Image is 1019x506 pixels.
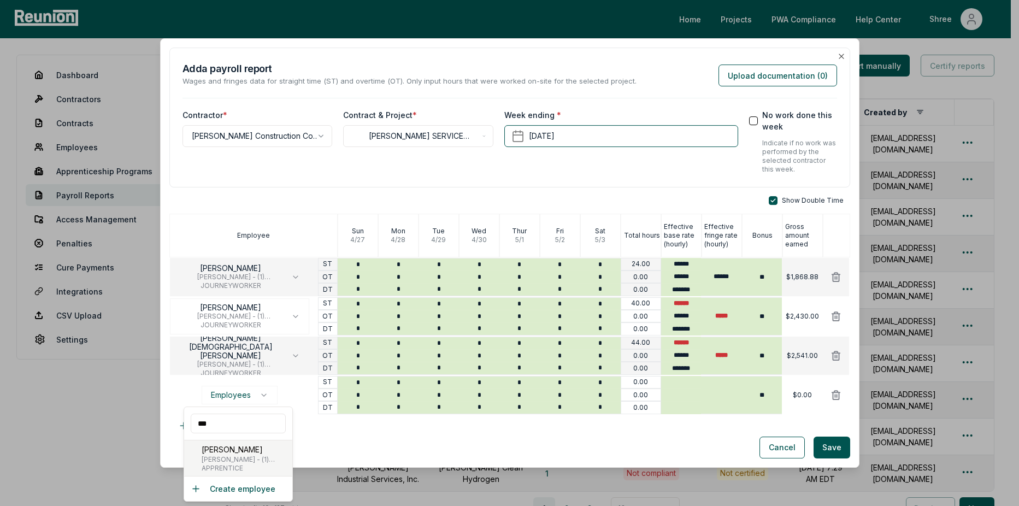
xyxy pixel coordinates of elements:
p: 0.00 [633,273,648,281]
p: 40.00 [631,299,650,308]
p: DT [323,285,333,294]
p: 44.00 [631,339,650,348]
p: Employee [237,231,270,240]
button: Upload documentation (0) [718,64,837,86]
p: OT [322,273,333,281]
span: [PERSON_NAME] - (1) [PERSON_NAME], Cabinet Installer, Insulation Installer, Hardwood Floor Worker... [179,312,282,321]
p: ST [323,260,332,269]
p: DT [323,325,333,333]
p: 0.00 [633,403,648,412]
p: Tue [432,227,445,236]
p: 24.00 [632,260,650,269]
span: [PERSON_NAME] - (1) [PERSON_NAME], Cabinet Installer, Insulation Installer, Hardwood Floor Worker... [202,455,288,464]
span: [PERSON_NAME] - (1) [PERSON_NAME], Cabinet Installer, Insulation Installer, Hardwood Floor Worker... [179,360,282,369]
p: 4 / 28 [391,236,405,244]
p: ST [323,339,332,348]
p: 5 / 3 [595,236,605,244]
p: $1,868.88 [786,273,818,281]
p: $2,541.00 [787,351,818,360]
p: 0.00 [633,378,648,387]
p: Effective fringe rate (hourly) [704,222,741,249]
p: DT [323,364,333,373]
h2: Add a payroll report [182,61,637,76]
label: No work done this week [762,109,837,132]
p: [PERSON_NAME] [179,264,282,273]
span: JOURNEYWORKER [179,321,282,330]
p: 4 / 27 [350,236,365,244]
p: Sat [595,227,605,236]
p: 0.00 [633,312,648,321]
p: $0.00 [793,391,812,399]
p: 0.00 [633,351,648,360]
span: APPRENTICE [202,464,288,473]
span: Employees [211,391,251,399]
p: Wages and fringes data for straight time (ST) and overtime (OT). Only input hours that were worke... [182,76,637,87]
p: DT [323,403,333,412]
p: 0.00 [633,325,648,333]
p: ST [323,299,332,308]
label: Contract & Project [343,109,417,121]
p: 4 / 29 [431,236,446,244]
label: Week ending [504,109,561,121]
p: Fri [556,227,564,236]
p: [PERSON_NAME] [179,303,282,312]
button: [DATE] [504,125,738,147]
label: Contractor [182,109,227,121]
p: Wed [472,227,486,236]
p: Sun [352,227,364,236]
button: Create employee [191,483,275,495]
span: Show Double Time [782,196,844,205]
p: Effective base rate (hourly) [664,222,701,249]
p: 4 / 30 [472,236,487,244]
p: [PERSON_NAME] [202,444,288,455]
p: [PERSON_NAME][DEMOGRAPHIC_DATA] [PERSON_NAME] [179,334,282,360]
button: Add employee [169,415,257,437]
button: Save [814,437,850,458]
p: Thur [512,227,527,236]
p: Bonus [752,231,773,240]
p: Gross amount earned [785,222,822,249]
span: JOURNEYWORKER [179,281,282,290]
p: 5 / 2 [555,236,565,244]
p: $2,430.00 [786,312,819,321]
p: 0.00 [633,391,648,399]
span: [PERSON_NAME] - (1) [PERSON_NAME], Cabinet Installer, Insulation Installer, Hardwood Floor Worker... [179,273,282,281]
p: Total hours [624,231,660,240]
p: Mon [391,227,405,236]
p: OT [322,312,333,321]
p: OT [322,351,333,360]
p: 0.00 [633,285,648,294]
p: 5 / 1 [515,236,524,244]
p: 0.00 [633,364,648,373]
p: OT [322,391,333,399]
button: Cancel [759,437,805,458]
p: ST [323,378,332,387]
p: Indicate if no work was performed by the selected contractor this week. [762,139,837,174]
span: JOURNEYWORKER [179,369,282,378]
